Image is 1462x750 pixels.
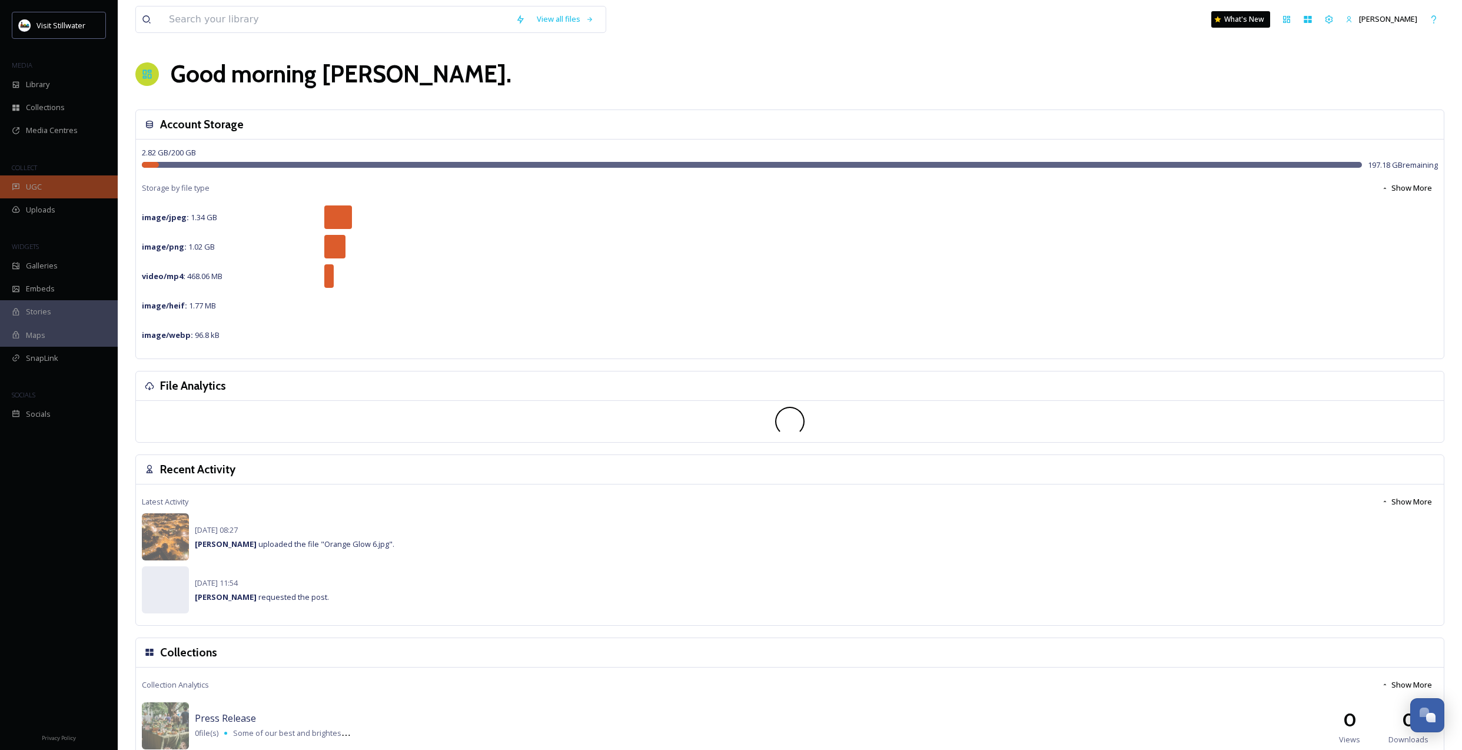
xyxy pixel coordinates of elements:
span: Maps [26,330,45,341]
span: [PERSON_NAME] [1359,14,1417,24]
span: [DATE] 08:27 [195,525,238,535]
span: Collections [26,102,65,113]
span: Press Release [195,712,256,725]
h3: File Analytics [160,377,226,394]
strong: image/heif : [142,300,187,311]
span: Socials [26,409,51,420]
span: Stories [26,306,51,317]
span: requested the post. [195,592,329,602]
img: a8fc1c6f-075b-4d47-83d7-b800b2fdedbb.jpg [142,702,189,749]
h3: Recent Activity [160,461,235,478]
strong: [PERSON_NAME] [195,592,257,602]
strong: video/mp4 : [142,271,185,281]
span: Collection Analytics [142,679,209,691]
a: Privacy Policy [42,730,76,744]
span: Views [1339,734,1360,745]
strong: image/webp : [142,330,193,340]
span: WIDGETS [12,242,39,251]
span: SOCIALS [12,390,35,399]
span: UGC [26,181,42,193]
img: IrSNqUGn_400x400.jpg [19,19,31,31]
img: 31b2838d-47e8-4632-821f-623fa0245f71.jpg [142,513,189,560]
button: Show More [1375,177,1438,200]
span: Media Centres [26,125,78,136]
span: Galleries [26,260,58,271]
span: [DATE] 11:54 [195,578,238,588]
span: 2.82 GB / 200 GB [142,147,196,158]
h2: 0 [1402,706,1416,734]
span: uploaded the file "Orange Glow 6.jpg". [195,539,394,549]
button: Show More [1375,490,1438,513]
span: Library [26,79,49,90]
span: 1.02 GB [142,241,215,252]
span: Storage by file type [142,182,210,194]
span: Uploads [26,204,55,215]
span: Visit Stillwater [36,20,85,31]
h3: Collections [160,644,217,661]
span: Latest Activity [142,496,188,507]
h3: Account Storage [160,116,244,133]
h1: Good morning [PERSON_NAME] . [171,57,511,92]
h2: 0 [1343,706,1357,734]
span: COLLECT [12,163,37,172]
button: Open Chat [1410,698,1444,732]
strong: [PERSON_NAME] [195,539,257,549]
span: 96.8 kB [142,330,220,340]
span: SnapLink [26,353,58,364]
span: 468.06 MB [142,271,222,281]
span: 0 file(s) [195,728,218,739]
span: 1.77 MB [142,300,216,311]
strong: image/png : [142,241,187,252]
span: 197.18 GB remaining [1368,160,1438,171]
button: Show More [1375,673,1438,696]
span: MEDIA [12,61,32,69]
span: Downloads [1388,734,1428,745]
span: 1.34 GB [142,212,217,223]
strong: image/jpeg : [142,212,189,223]
a: What's New [1211,11,1270,28]
span: Some of our best and brightest images from the team at [GEOGRAPHIC_DATA] [233,727,507,738]
a: [PERSON_NAME] [1340,8,1423,31]
a: View all files [531,8,600,31]
input: Search your library [163,6,510,32]
span: Privacy Policy [42,734,76,742]
span: Embeds [26,283,55,294]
